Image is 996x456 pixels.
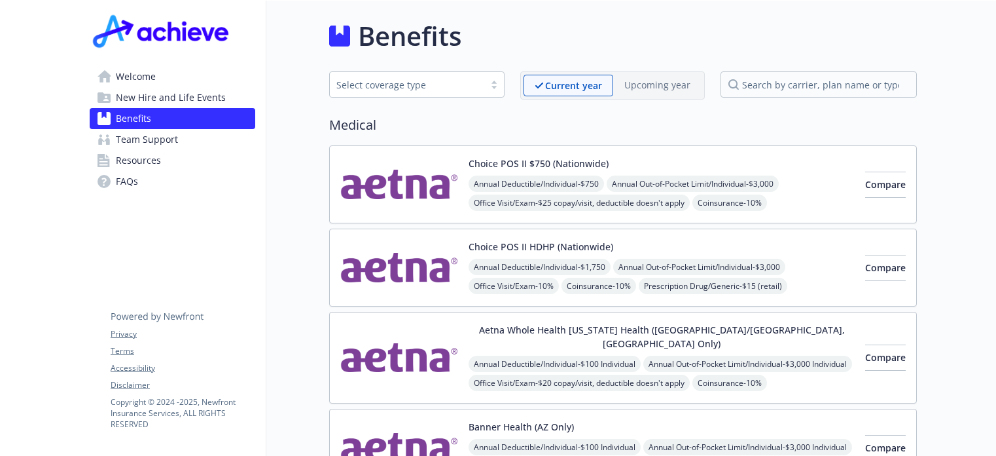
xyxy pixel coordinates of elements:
[340,323,458,392] img: Aetna Inc carrier logo
[613,259,785,275] span: Annual Out-of-Pocket Limit/Individual - $3,000
[116,171,138,192] span: FAQs
[358,16,461,56] h1: Benefits
[469,356,641,372] span: Annual Deductible/Individual - $100 Individual
[329,115,917,135] h2: Medical
[469,323,855,351] button: Aetna Whole Health [US_STATE] Health ([GEOGRAPHIC_DATA]/[GEOGRAPHIC_DATA], [GEOGRAPHIC_DATA] Only)
[116,129,178,150] span: Team Support
[469,259,611,275] span: Annual Deductible/Individual - $1,750
[111,362,255,374] a: Accessibility
[90,150,255,171] a: Resources
[613,75,702,96] span: Upcoming year
[561,278,636,294] span: Coinsurance - 10%
[643,356,852,372] span: Annual Out-of-Pocket Limit/Individual - $3,000 Individual
[469,157,609,170] button: Choice POS II $750 (Nationwide)
[469,195,690,211] span: Office Visit/Exam - $25 copay/visit, deductible doesn't apply
[639,278,787,294] span: Prescription Drug/Generic - $15 (retail)
[90,66,255,87] a: Welcome
[111,396,255,430] p: Copyright © 2024 - 2025 , Newfront Insurance Services, ALL RIGHTS RESERVED
[643,439,852,455] span: Annual Out-of-Pocket Limit/Individual - $3,000 Individual
[865,345,906,371] button: Compare
[469,240,613,254] button: Choice POS II HDHP (Nationwide)
[116,87,226,108] span: New Hire and Life Events
[692,195,767,211] span: Coinsurance - 10%
[90,171,255,192] a: FAQs
[340,157,458,212] img: Aetna Inc carrier logo
[111,328,255,340] a: Privacy
[624,78,690,92] p: Upcoming year
[545,79,602,92] p: Current year
[111,379,255,391] a: Disclaimer
[865,178,906,191] span: Compare
[865,172,906,198] button: Compare
[116,108,151,129] span: Benefits
[865,255,906,281] button: Compare
[90,108,255,129] a: Benefits
[469,420,574,434] button: Banner Health (AZ Only)
[692,375,767,391] span: Coinsurance - 10%
[90,129,255,150] a: Team Support
[469,375,690,391] span: Office Visit/Exam - $20 copay/visit, deductible doesn't apply
[607,176,779,192] span: Annual Out-of-Pocket Limit/Individual - $3,000
[336,78,478,92] div: Select coverage type
[469,439,641,455] span: Annual Deductible/Individual - $100 Individual
[90,87,255,108] a: New Hire and Life Events
[469,278,559,294] span: Office Visit/Exam - 10%
[865,442,906,454] span: Compare
[865,261,906,274] span: Compare
[720,71,917,98] input: search by carrier, plan name or type
[116,150,161,171] span: Resources
[340,240,458,295] img: Aetna Inc carrier logo
[116,66,156,87] span: Welcome
[111,345,255,357] a: Terms
[469,176,604,192] span: Annual Deductible/Individual - $750
[865,351,906,364] span: Compare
